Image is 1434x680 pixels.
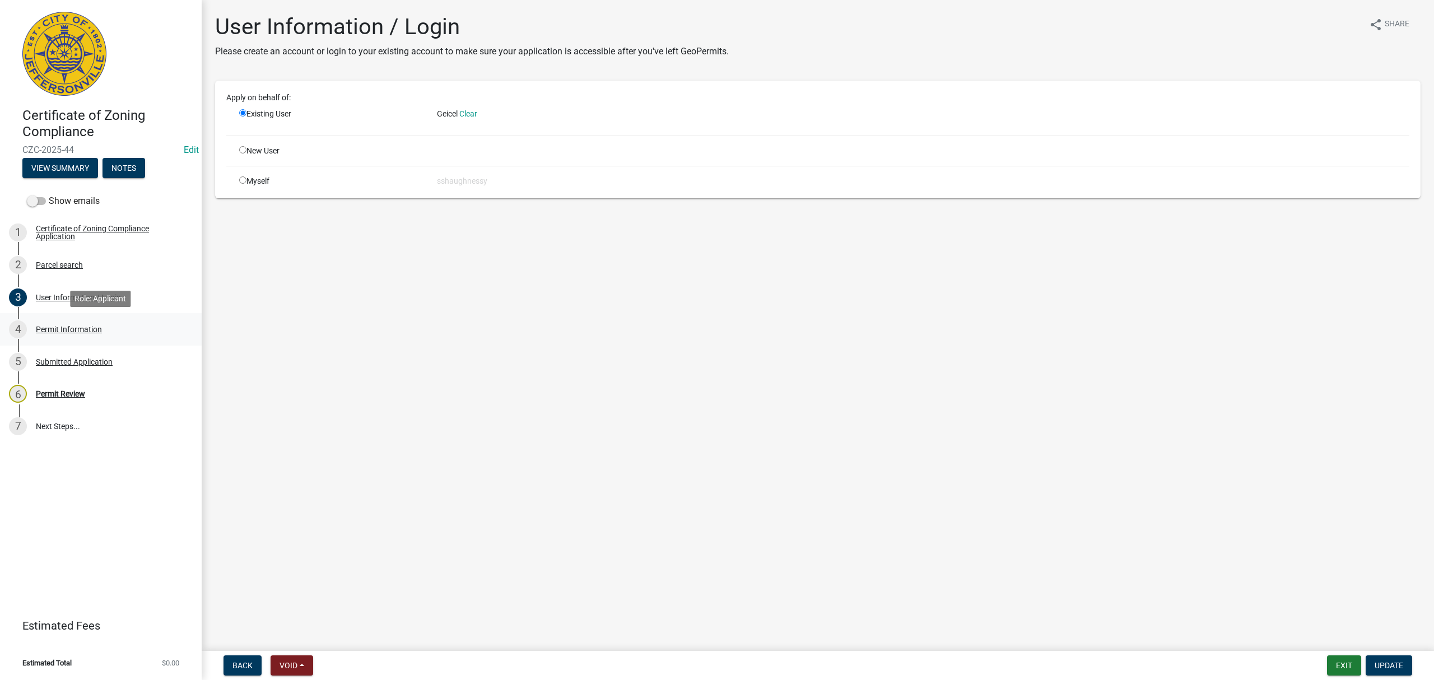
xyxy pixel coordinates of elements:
[9,385,27,403] div: 6
[9,223,27,241] div: 1
[22,659,72,667] span: Estimated Total
[215,45,729,58] p: Please create an account or login to your existing account to make sure your application is acces...
[36,225,184,240] div: Certificate of Zoning Compliance Application
[184,145,199,155] wm-modal-confirm: Edit Application Number
[9,417,27,435] div: 7
[215,13,729,40] h1: User Information / Login
[22,145,179,155] span: CZC-2025-44
[218,92,1418,104] div: Apply on behalf of:
[1375,661,1403,670] span: Update
[36,261,83,269] div: Parcel search
[27,194,100,208] label: Show emails
[1385,18,1409,31] span: Share
[1327,655,1361,676] button: Exit
[1369,18,1382,31] i: share
[36,390,85,398] div: Permit Review
[1360,13,1418,35] button: shareShare
[22,108,193,140] h4: Certificate of Zoning Compliance
[9,288,27,306] div: 3
[36,325,102,333] div: Permit Information
[70,291,131,307] div: Role: Applicant
[22,164,98,173] wm-modal-confirm: Summary
[232,661,253,670] span: Back
[162,659,179,667] span: $0.00
[459,109,477,118] a: Clear
[22,12,106,96] img: City of Jeffersonville, Indiana
[437,109,458,118] span: Geicel
[22,158,98,178] button: View Summary
[36,358,113,366] div: Submitted Application
[231,108,429,127] div: Existing User
[103,164,145,173] wm-modal-confirm: Notes
[224,655,262,676] button: Back
[231,145,429,157] div: New User
[184,145,199,155] a: Edit
[9,256,27,274] div: 2
[9,353,27,371] div: 5
[1366,655,1412,676] button: Update
[9,614,184,637] a: Estimated Fees
[271,655,313,676] button: Void
[36,294,121,301] div: User Information / Login
[231,175,429,187] div: Myself
[9,320,27,338] div: 4
[280,661,297,670] span: Void
[103,158,145,178] button: Notes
